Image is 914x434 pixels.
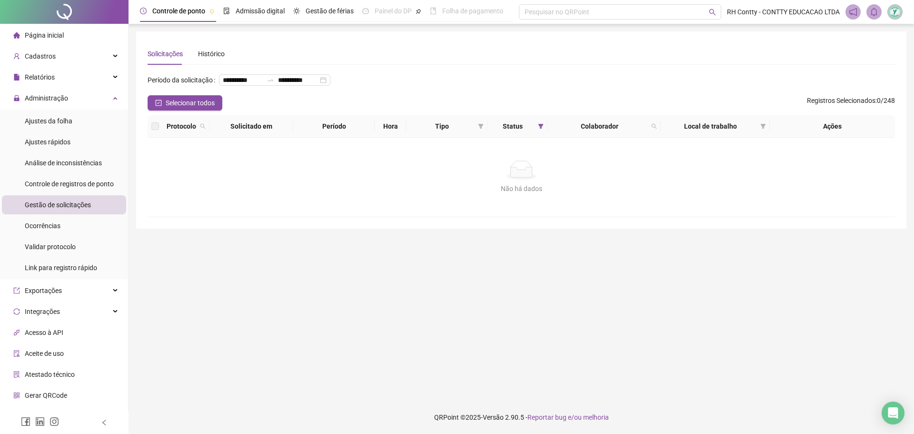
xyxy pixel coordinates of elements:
span: pushpin [209,9,215,14]
span: Admissão digital [236,7,285,15]
span: search [649,119,659,133]
label: Período da solicitação [148,72,219,88]
span: search [198,119,208,133]
span: file-done [223,8,230,14]
span: Relatórios [25,73,55,81]
div: Solicitações [148,49,183,59]
span: Colaborador [551,121,647,131]
span: Gerar QRCode [25,392,67,399]
span: Ajustes da folha [25,117,72,125]
span: Atestado técnico [25,371,75,378]
span: search [709,9,716,16]
span: filter [758,119,768,133]
span: Protocolo [167,121,196,131]
span: Administração [25,94,68,102]
span: lock [13,95,20,101]
span: Gestão de férias [306,7,354,15]
span: swap-right [267,76,274,84]
span: user-add [13,53,20,60]
span: file [13,74,20,81]
span: Controle de ponto [152,7,205,15]
span: Página inicial [25,31,64,39]
span: Cadastros [25,52,56,60]
span: bell [870,8,878,16]
div: Não há dados [159,183,884,194]
th: Hora [375,115,406,138]
span: Validar protocolo [25,243,76,251]
div: Open Intercom Messenger [882,402,904,424]
span: audit [13,350,20,357]
span: book [430,8,437,14]
span: api [13,329,20,336]
span: Link para registro rápido [25,264,97,272]
span: search [200,123,206,129]
span: qrcode [13,392,20,399]
span: Integrações [25,308,60,315]
div: Histórico [198,49,225,59]
span: sync [13,308,20,315]
span: Folha de pagamento [442,7,503,15]
th: Período [293,115,375,138]
span: facebook [21,417,30,426]
img: 82867 [888,5,902,19]
span: Painel do DP [375,7,412,15]
span: Análise de inconsistências [25,159,102,167]
span: filter [478,123,484,129]
th: Solicitado em [209,115,293,138]
footer: QRPoint © 2025 - 2.90.5 - [129,401,914,434]
span: to [267,76,274,84]
span: filter [536,119,546,133]
span: Ocorrências [25,222,60,230]
span: Registros Selecionados [807,97,875,104]
div: Ações [774,121,891,131]
span: Reportar bug e/ou melhoria [527,414,609,421]
span: Aceite de uso [25,350,64,357]
span: Selecionar todos [166,98,215,108]
span: : 0 / 248 [807,95,895,111]
span: sun [293,8,300,14]
span: Gestão de solicitações [25,201,91,209]
span: filter [760,123,766,129]
span: filter [476,119,486,133]
span: pushpin [416,9,421,14]
span: Exportações [25,287,62,294]
span: clock-circle [140,8,147,14]
span: check-square [155,100,162,106]
span: Controle de registros de ponto [25,180,114,188]
span: dashboard [362,8,369,14]
span: search [651,123,657,129]
button: Selecionar todos [148,95,222,111]
span: export [13,287,20,294]
span: home [13,32,20,39]
span: Versão [483,414,504,421]
span: RH Contty - CONTTY EDUCACAO LTDA [727,7,840,17]
span: filter [538,123,544,129]
span: instagram [50,417,59,426]
span: Tipo [410,121,474,131]
span: solution [13,371,20,378]
span: Status [491,121,535,131]
span: left [101,419,108,426]
span: linkedin [35,417,45,426]
span: Acesso à API [25,329,63,336]
span: notification [849,8,857,16]
span: Ajustes rápidos [25,138,70,146]
span: Local de trabalho [665,121,756,131]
